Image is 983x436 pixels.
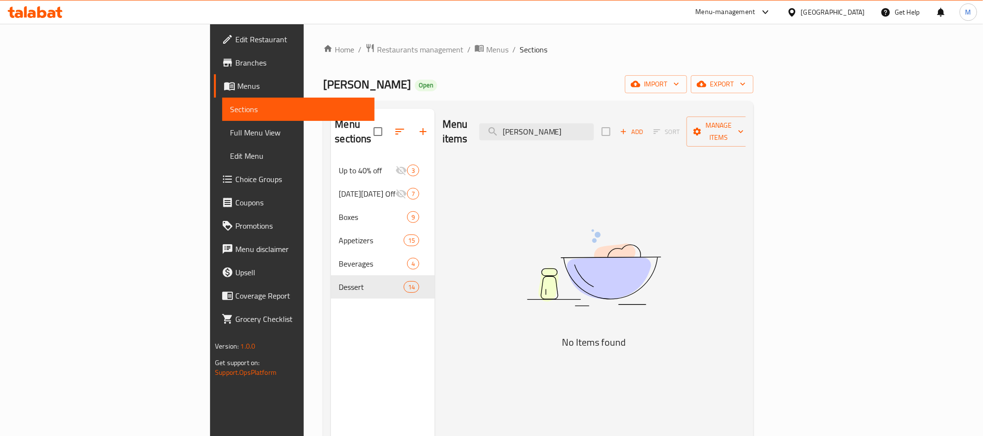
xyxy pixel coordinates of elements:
span: Full Menu View [230,127,366,138]
span: Coverage Report [235,290,366,302]
button: Add section [411,120,435,143]
div: items [404,235,419,246]
div: Dessert14 [331,275,435,299]
a: Coupons [214,191,374,214]
div: Black Friday Offers [339,188,395,200]
button: Manage items [687,117,752,147]
a: Menu disclaimer [214,237,374,261]
a: Choice Groups [214,168,374,191]
span: Restaurants management [377,44,463,55]
a: Upsell [214,261,374,284]
a: Restaurants management [365,43,463,56]
span: Add [619,126,645,137]
a: Coverage Report [214,284,374,307]
span: Appetizers [339,235,403,246]
div: [GEOGRAPHIC_DATA] [801,7,865,17]
div: items [404,281,419,293]
a: Grocery Checklist [214,307,374,331]
span: Menus [237,80,366,92]
span: Open [415,81,437,89]
span: Choice Groups [235,173,366,185]
span: Menu disclaimer [235,243,366,255]
a: Promotions [214,214,374,237]
span: Sections [520,44,547,55]
li: / [512,44,516,55]
span: Branches [235,57,366,68]
nav: Menu sections [331,155,435,302]
span: Get support on: [215,356,260,369]
span: Grocery Checklist [235,313,366,325]
a: Branches [214,51,374,74]
span: import [633,78,679,90]
h2: Menu items [442,117,468,146]
div: Open [415,80,437,91]
a: Menus [214,74,374,98]
div: items [407,188,419,200]
span: Edit Restaurant [235,34,366,45]
span: Sort items [647,124,687,139]
svg: Inactive section [395,165,407,176]
a: Edit Restaurant [214,28,374,51]
span: M [966,7,971,17]
a: Sections [222,98,374,121]
span: export [699,78,746,90]
div: Beverages4 [331,252,435,275]
button: export [691,75,754,93]
li: / [467,44,471,55]
span: Version: [215,340,239,352]
button: import [625,75,687,93]
div: items [407,258,419,269]
button: Add [616,124,647,139]
img: dish.svg [473,203,715,332]
a: Edit Menu [222,144,374,168]
span: 1.0.0 [241,340,256,352]
div: Up to 40% off3 [331,159,435,182]
span: Promotions [235,220,366,232]
span: Up to 40% off [339,165,395,176]
span: Upsell [235,267,366,278]
span: Add item [616,124,647,139]
div: items [407,211,419,223]
span: Boxes [339,211,407,223]
a: Support.OpsPlatform [215,366,277,379]
div: Boxes9 [331,205,435,229]
div: items [407,165,419,176]
span: 4 [408,259,419,268]
span: Edit Menu [230,150,366,162]
svg: Inactive section [395,188,407,200]
span: 9 [408,213,419,222]
nav: breadcrumb [323,43,753,56]
div: Menu-management [696,6,755,18]
input: search [479,123,594,140]
span: Sections [230,103,366,115]
span: Coupons [235,197,366,208]
div: Appetizers15 [331,229,435,252]
div: [DATE][DATE] Offers7 [331,182,435,205]
span: Sort sections [388,120,411,143]
span: Beverages [339,258,407,269]
span: [DATE][DATE] Offers [339,188,395,200]
span: 7 [408,189,419,199]
a: Menus [475,43,508,56]
span: 3 [408,166,419,175]
a: Full Menu View [222,121,374,144]
span: 14 [404,283,419,292]
span: Select all sections [368,121,388,142]
h5: No Items found [473,335,715,350]
span: Manage items [694,119,744,144]
span: 15 [404,236,419,245]
span: Menus [486,44,508,55]
span: Dessert [339,281,403,293]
